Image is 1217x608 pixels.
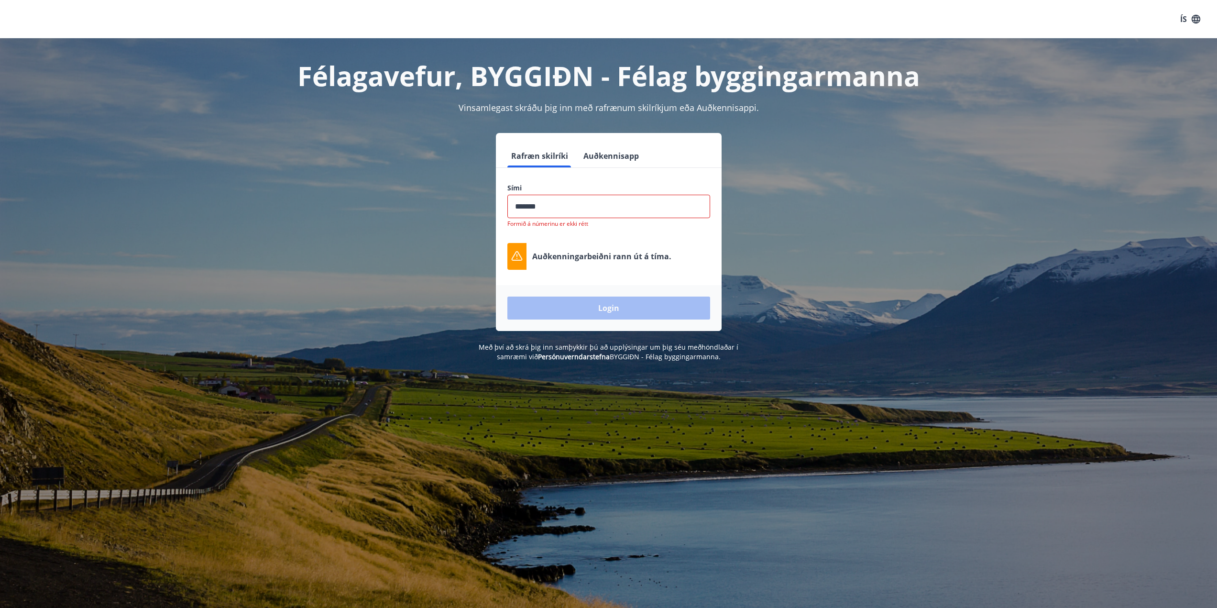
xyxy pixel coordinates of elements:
[507,220,710,228] p: Formið á númerinu er ekki rétt
[276,57,942,94] h1: Félagavefur, BYGGIÐN - Félag byggingarmanna
[532,251,671,262] p: Auðkenningarbeiðni rann út á tíma.
[507,144,572,167] button: Rafræn skilríki
[479,343,738,361] span: Með því að skrá þig inn samþykkir þú að upplýsingar um þig séu meðhöndlaðar í samræmi við BYGGIÐN...
[459,102,759,113] span: Vinsamlegast skráðu þig inn með rafrænum skilríkjum eða Auðkennisappi.
[1175,11,1206,28] button: ÍS
[580,144,643,167] button: Auðkennisapp
[538,352,610,361] a: Persónuverndarstefna
[507,183,710,193] label: Sími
